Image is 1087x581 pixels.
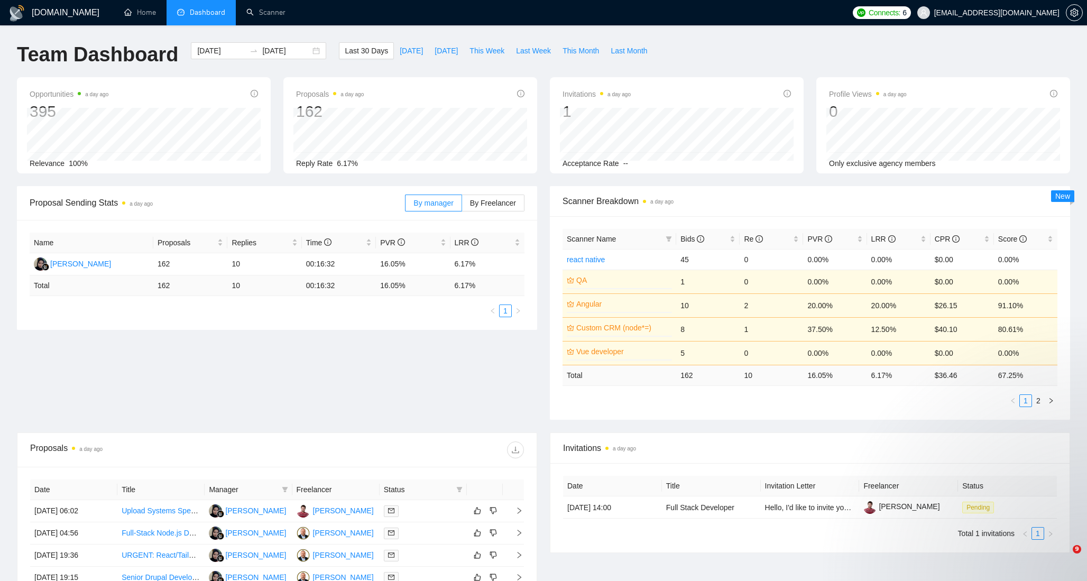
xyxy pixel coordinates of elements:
[902,7,907,19] span: 6
[85,91,108,97] time: a day ago
[124,8,156,17] a: homeHome
[1045,394,1057,407] button: right
[1045,394,1057,407] li: Next Page
[34,259,111,268] a: SM[PERSON_NAME]
[510,42,557,59] button: Last Week
[1066,4,1083,21] button: setting
[567,324,574,331] span: crown
[512,305,524,317] li: Next Page
[931,293,994,317] td: $26.15
[122,551,402,559] a: URGENT: React/Tailwind Calculator Debugging - Must Complete by [DATE] 1pm EST
[576,298,670,310] a: Angular
[209,573,286,581] a: SM[PERSON_NAME]
[516,45,551,57] span: Last Week
[30,159,65,168] span: Relevance
[297,504,310,518] img: IN
[740,365,803,385] td: 10
[829,102,907,122] div: 0
[803,341,867,365] td: 0.00%
[471,238,478,246] span: info-circle
[302,253,376,275] td: 00:16:32
[507,507,523,514] span: right
[563,476,662,496] th: Date
[153,253,227,275] td: 162
[867,317,931,341] td: 12.50%
[227,275,301,296] td: 10
[803,365,867,385] td: 16.05 %
[30,441,277,458] div: Proposals
[456,486,463,493] span: filter
[225,549,286,561] div: [PERSON_NAME]
[30,233,153,253] th: Name
[450,253,524,275] td: 6.17%
[209,504,222,518] img: SM
[313,527,374,539] div: [PERSON_NAME]
[209,527,222,540] img: SM
[177,8,185,16] span: dashboard
[474,529,481,537] span: like
[576,274,670,286] a: QA
[471,549,484,561] button: like
[931,270,994,293] td: $0.00
[225,527,286,539] div: [PERSON_NAME]
[30,275,153,296] td: Total
[296,102,364,122] div: 162
[450,275,524,296] td: 6.17 %
[998,235,1027,243] span: Score
[507,574,523,581] span: right
[297,550,374,559] a: VL[PERSON_NAME]
[190,8,225,17] span: Dashboard
[297,549,310,562] img: VL
[605,42,653,59] button: Last Month
[958,476,1057,496] th: Status
[883,91,907,97] time: a day ago
[666,503,734,512] a: Full Stack Developer
[567,300,574,308] span: crown
[994,365,1057,385] td: 67.25 %
[153,233,227,253] th: Proposals
[79,446,103,452] time: a day ago
[487,549,500,561] button: dislike
[807,235,832,243] span: PVR
[297,573,374,581] a: VL[PERSON_NAME]
[888,235,896,243] span: info-circle
[859,476,958,496] th: Freelancer
[337,159,358,168] span: 6.17%
[662,476,761,496] th: Title
[1051,545,1076,570] iframe: Intercom live chat
[302,275,376,296] td: 00:16:32
[339,42,394,59] button: Last 30 Days
[30,196,405,209] span: Proposal Sending Stats
[744,235,763,243] span: Re
[994,341,1057,365] td: 0.00%
[1032,394,1045,407] li: 2
[1055,192,1070,200] span: New
[30,88,108,100] span: Opportunities
[388,530,394,536] span: mail
[117,500,205,522] td: Upload Systems Specialist – Optimize Large-File Media Uploads (Mobile + Web)
[740,341,803,365] td: 0
[282,486,288,493] span: filter
[296,159,333,168] span: Reply Rate
[867,293,931,317] td: 20.00%
[1073,545,1081,554] span: 9
[557,42,605,59] button: This Month
[232,237,289,248] span: Replies
[994,270,1057,293] td: 0.00%
[740,293,803,317] td: 2
[869,7,900,19] span: Connects:
[512,305,524,317] button: right
[250,47,258,55] span: to
[470,199,516,207] span: By Freelancer
[50,258,111,270] div: [PERSON_NAME]
[567,255,605,264] a: react native
[394,42,429,59] button: [DATE]
[676,270,740,293] td: 1
[1033,395,1044,407] a: 2
[34,257,47,271] img: SM
[455,238,479,247] span: LRR
[122,529,328,537] a: Full-Stack Node.js Developer with Figma Design Skills Needed
[17,42,178,67] h1: Team Dashboard
[761,476,860,496] th: Invitation Letter
[205,479,292,500] th: Manager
